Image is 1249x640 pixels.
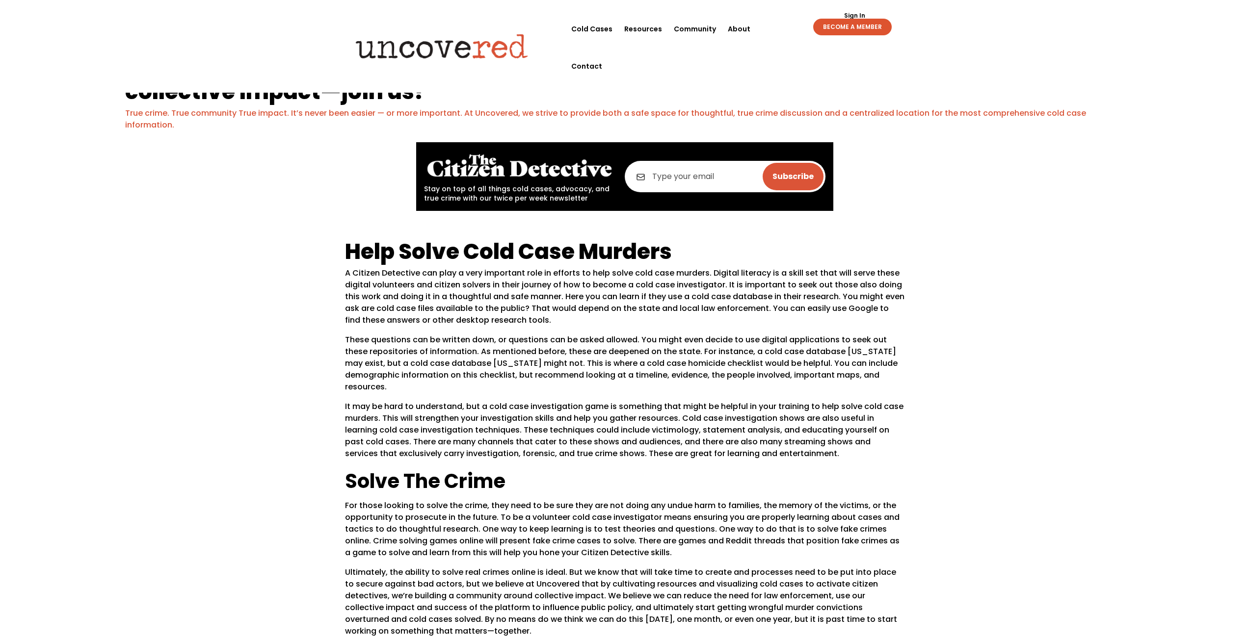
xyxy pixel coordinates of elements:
a: Sign In [839,13,871,19]
img: Uncovered logo [347,27,536,65]
h1: Help Solve Cold Case Murders [345,240,904,267]
a: About [728,10,750,48]
a: Cold Cases [571,10,612,48]
p: These questions can be written down, or questions can be asked allowed. You might even decide to ... [345,334,904,401]
a: Community [674,10,716,48]
a: True crime. True community True impact. It’s never been easier — or more important. At Uncovered,... [125,107,1086,130]
a: BECOME A MEMBER [813,19,892,35]
a: Contact [571,48,602,85]
h2: Solve The Crime [345,467,904,500]
p: For those looking to solve the crime, they need to be sure they are not doing any undue harm to f... [345,500,904,566]
p: A Citizen Detective can play a very important role in efforts to help solve cold case murders. Di... [345,267,904,334]
div: Stay on top of all things cold cases, advocacy, and true crime with our twice per week newsletter [424,150,615,203]
img: The Citizen Detective [424,150,615,182]
input: Type your email [625,161,825,192]
p: It may be hard to understand, but a cold case investigation game is something that might be helpf... [345,401,904,467]
a: Resources [624,10,662,48]
input: Subscribe [763,163,824,190]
